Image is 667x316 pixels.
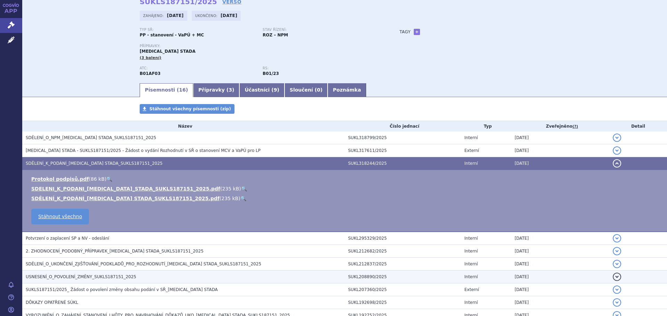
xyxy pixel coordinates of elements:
[140,66,256,70] p: ATC:
[140,49,196,54] span: [MEDICAL_DATA] STADA
[464,274,478,279] span: Interní
[106,176,112,182] a: 🔍
[143,13,165,18] span: Zahájeno:
[26,135,156,140] span: SDĚLENÍ_O_NPM_EDOXABAN STADA_SUKLS187151_2025
[464,262,478,266] span: Interní
[464,135,478,140] span: Interní
[511,232,609,245] td: [DATE]
[31,209,89,224] a: Stáhnout všechno
[26,148,261,153] span: EDOXABAN STADA - SUKLS187151/2025 - Žádost o vydání Rozhodnutí v SŘ o stanovení MCV a VaPÚ pro LP
[345,258,461,271] td: SUKL212837/2025
[511,258,609,271] td: [DATE]
[613,285,621,294] button: detail
[613,273,621,281] button: detail
[328,83,366,97] a: Poznámka
[613,298,621,307] button: detail
[240,196,246,201] a: 🔍
[263,66,379,70] p: RS:
[22,121,345,131] th: Název
[464,236,478,241] span: Interní
[26,161,163,166] span: SDĚLENÍ_K_PODÁNÍ_EDOXABAN STADA_SUKLS187151_2025
[91,176,105,182] span: 86 kB
[345,296,461,309] td: SUKL192698/2025
[464,287,479,292] span: Externí
[140,55,162,60] span: (3 balení)
[31,176,660,182] li: ( )
[511,296,609,309] td: [DATE]
[140,28,256,32] p: Typ SŘ:
[461,121,511,131] th: Typ
[511,144,609,157] td: [DATE]
[400,28,411,36] h3: Tagy
[511,157,609,170] td: [DATE]
[222,186,239,191] span: 235 kB
[221,13,237,18] strong: [DATE]
[140,71,160,76] strong: EDOXABAN
[285,83,328,97] a: Sloučení (0)
[511,131,609,144] td: [DATE]
[263,28,379,32] p: Stav řízení:
[613,159,621,168] button: detail
[345,283,461,296] td: SUKL207360/2025
[179,87,186,93] span: 16
[26,274,136,279] span: USNESENÍ_O_POVOLENÍ_ZMĚNY_SUKLS187151_2025
[31,186,220,191] a: SDELENI_K_PODANI_[MEDICAL_DATA]_STADA_SUKLS187151_2025.pdf
[573,124,578,129] abbr: (?)
[140,44,386,48] p: Přípravky:
[26,236,109,241] span: Potvrzení o zaplacení SP a NV - odeslání
[195,13,219,18] span: Ukončeno:
[345,121,461,131] th: Číslo jednací
[613,260,621,268] button: detail
[613,234,621,242] button: detail
[613,146,621,155] button: detail
[31,196,220,201] a: SDĚLENÍ_K_PODÁNÍ_[MEDICAL_DATA] STADA_SUKLS187151_2025.pdf
[613,247,621,255] button: detail
[31,185,660,192] li: ( )
[414,29,420,35] a: +
[241,186,247,191] a: 🔍
[274,87,277,93] span: 9
[345,245,461,258] td: SUKL212682/2025
[31,176,89,182] a: Protokol podpisů.pdf
[345,157,461,170] td: SUKL318244/2025
[511,245,609,258] td: [DATE]
[511,121,609,131] th: Zveřejněno
[140,104,234,114] a: Stáhnout všechny písemnosti (zip)
[345,131,461,144] td: SUKL318799/2025
[140,33,204,37] strong: PP - stanovení - VaPÚ + MC
[464,249,478,254] span: Interní
[609,121,667,131] th: Detail
[317,87,320,93] span: 0
[229,87,232,93] span: 3
[263,33,288,37] strong: ROZ – NPM
[464,148,479,153] span: Externí
[464,161,478,166] span: Interní
[464,300,478,305] span: Interní
[511,271,609,283] td: [DATE]
[239,83,284,97] a: Účastníci (9)
[221,196,238,201] span: 235 kB
[193,83,239,97] a: Přípravky (3)
[345,144,461,157] td: SUKL317611/2025
[167,13,184,18] strong: [DATE]
[26,287,218,292] span: SUKLS187151/2025_ Žádost o povolení změny obsahu podání v SŘ_Edoxaban STADA
[26,300,78,305] span: DŮKAZY OPATŘENÉ SÚKL
[345,271,461,283] td: SUKL208890/2025
[26,262,261,266] span: SDĚLENÍ_O_UKONČENÍ_ZJIŠŤOVÁNÍ_PODKLADŮ_PRO_ROZHODNUTÍ_EDOXABAN STADA_SUKLS187151_2025
[613,134,621,142] button: detail
[31,195,660,202] li: ( )
[263,71,279,76] strong: gatrany a xabany vyšší síly
[345,232,461,245] td: SUKL295329/2025
[511,283,609,296] td: [DATE]
[149,106,231,111] span: Stáhnout všechny písemnosti (zip)
[26,249,204,254] span: 2. ZHODNOCENÍ_PODOBNÝ_PŘÍPRAVEK_EDOXABAN STADA_SUKLS187151_2025
[140,83,193,97] a: Písemnosti (16)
